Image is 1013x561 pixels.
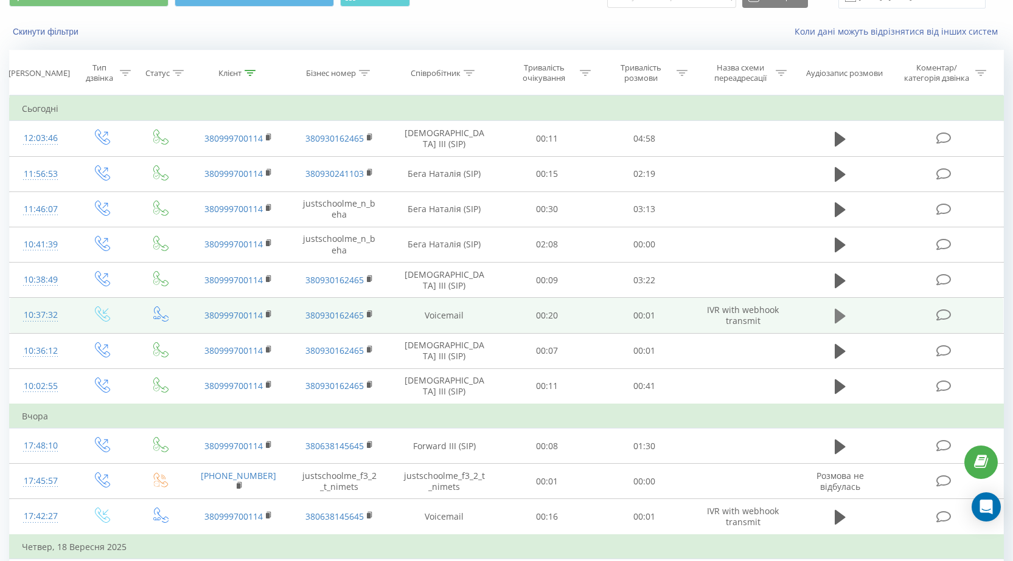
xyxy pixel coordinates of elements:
[22,162,60,186] div: 11:56:53
[305,274,364,286] a: 380930162465
[9,68,70,78] div: [PERSON_NAME]
[306,68,356,78] div: Бізнес номер
[512,63,577,83] div: Тривалість очікування
[498,428,596,464] td: 00:08
[204,274,263,286] a: 380999700114
[204,238,263,250] a: 380999700114
[22,469,60,493] div: 17:45:57
[204,203,263,215] a: 380999700114
[390,156,499,191] td: Бега Наталія (SIP)
[22,233,60,256] div: 10:41:39
[22,374,60,398] div: 10:02:55
[390,368,499,404] td: [DEMOGRAPHIC_DATA] III (SIP)
[596,227,693,262] td: 00:00
[390,121,499,156] td: [DEMOGRAPHIC_DATA] III (SIP)
[596,499,693,535] td: 00:01
[498,333,596,368] td: 00:07
[596,428,693,464] td: 01:30
[411,68,461,78] div: Співробітник
[596,121,693,156] td: 04:58
[218,68,242,78] div: Клієнт
[596,368,693,404] td: 00:41
[390,464,499,499] td: justschoolme_f3_2_t_nimets
[596,333,693,368] td: 00:01
[305,380,364,391] a: 380930162465
[201,470,276,481] a: [PHONE_NUMBER]
[22,198,60,221] div: 11:46:07
[305,345,364,356] a: 380930162465
[596,298,693,333] td: 00:01
[204,511,263,522] a: 380999700114
[596,156,693,191] td: 02:19
[901,63,972,83] div: Коментар/категорія дзвінка
[498,263,596,298] td: 00:09
[289,227,390,262] td: justschoolme_n_beha
[82,63,116,83] div: Тип дзвінка
[22,268,60,292] div: 10:38:49
[498,227,596,262] td: 02:08
[596,263,693,298] td: 03:22
[596,191,693,227] td: 03:13
[390,191,499,227] td: Бега Наталія (SIP)
[390,263,499,298] td: [DEMOGRAPHIC_DATA] III (SIP)
[204,133,263,144] a: 380999700114
[806,68,883,78] div: Аудіозапис розмови
[596,464,693,499] td: 00:00
[9,26,85,37] button: Скинути фільтри
[204,440,263,452] a: 380999700114
[145,68,170,78] div: Статус
[305,168,364,179] a: 380930241103
[390,428,499,464] td: Forward III (SIP)
[22,126,60,150] div: 12:03:46
[498,156,596,191] td: 00:15
[305,511,364,522] a: 380638145645
[305,309,364,321] a: 380930162465
[10,97,1004,121] td: Сьогодні
[22,303,60,327] div: 10:37:32
[289,191,390,227] td: justschoolme_n_beha
[816,470,864,492] span: Розмова не відбулась
[22,504,60,528] div: 17:42:27
[10,404,1004,428] td: Вчора
[608,63,674,83] div: Тривалість розмови
[692,298,793,333] td: IVR with webhook transmit
[204,380,263,391] a: 380999700114
[390,298,499,333] td: Voicemail
[204,168,263,179] a: 380999700114
[972,492,1001,521] div: Open Intercom Messenger
[390,227,499,262] td: Бега Наталія (SIP)
[498,298,596,333] td: 00:20
[498,121,596,156] td: 00:11
[305,440,364,452] a: 380638145645
[498,464,596,499] td: 00:01
[22,339,60,363] div: 10:36:12
[22,434,60,458] div: 17:48:10
[795,26,1004,37] a: Коли дані можуть відрізнятися вiд інших систем
[305,133,364,144] a: 380930162465
[390,499,499,535] td: Voicemail
[204,345,263,356] a: 380999700114
[692,499,793,535] td: IVR with webhook transmit
[498,191,596,227] td: 00:30
[10,535,1004,559] td: Четвер, 18 Вересня 2025
[498,368,596,404] td: 00:11
[498,499,596,535] td: 00:16
[289,464,390,499] td: justschoolme_f3_2_t_nimets
[390,333,499,368] td: [DEMOGRAPHIC_DATA] III (SIP)
[708,63,773,83] div: Назва схеми переадресації
[204,309,263,321] a: 380999700114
